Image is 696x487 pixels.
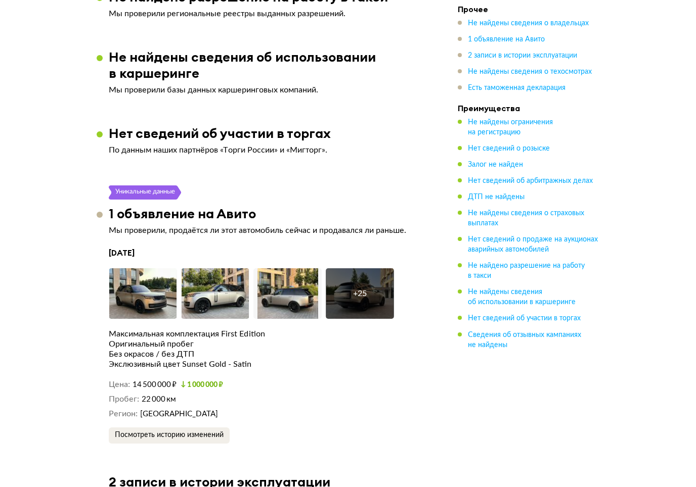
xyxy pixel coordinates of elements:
p: Мы проверили, продаётся ли этот автомобиль сейчас и продавался ли раньше. [109,225,427,235]
dt: Цена [109,379,130,390]
span: Посмотреть историю изменений [115,431,224,439]
div: Оригинальный пробег [109,339,427,349]
span: [GEOGRAPHIC_DATA] [140,410,218,418]
span: Нет сведений о розыске [468,145,550,152]
img: Car Photo [253,268,322,319]
img: Car Photo [109,268,177,319]
span: 14 500 000 ₽ [133,381,177,388]
span: Не найдены сведения о владельцах [468,20,589,27]
span: ДТП не найдены [468,193,525,201]
p: Мы проверили региональные реестры выданных разрешений. [109,9,427,19]
div: Без окрасов / без ДТП [109,349,427,359]
span: Залог не найден [468,161,523,168]
span: 22 000 км [142,396,176,403]
span: Есть таможенная декларация [468,84,565,91]
span: Нет сведений о продаже на аукционах аварийных автомобилей [468,236,598,253]
h3: Не найдены сведения об использовании в каршеринге [109,49,440,80]
div: Уникальные данные [115,185,176,200]
span: Не найдено разрешение на работу в такси [468,262,585,279]
small: 1 000 000 ₽ [181,381,223,388]
span: 2 записи в истории эксплуатации [468,52,577,59]
span: Не найдены сведения о техосмотрах [468,68,592,75]
dt: Пробег [109,394,139,405]
p: Мы проверили базы данных каршеринговых компаний. [109,85,427,95]
span: Нет сведений об участии в торгах [468,315,581,322]
p: По данным наших партнёров «Торги России» и «Мигторг». [109,145,427,155]
span: Не найдены сведения об использовании в каршеринге [468,288,576,306]
dt: Регион [109,409,138,419]
span: Сведения об отзывных кампаниях не найдены [468,331,581,348]
button: Посмотреть историю изменений [109,427,230,444]
h4: Преимущества [458,103,599,113]
h4: Прочее [458,4,599,14]
span: Нет сведений об арбитражных делах [468,177,593,184]
span: Не найдены сведения о страховых выплатах [468,210,584,227]
h4: [DATE] [109,248,427,258]
span: Не найдены ограничения на регистрацию [468,119,553,136]
h3: 1 объявление на Авито [109,206,256,221]
div: Максимальная комплектация First Edition [109,329,427,339]
img: Car Photo [181,268,249,319]
div: Экслюзивный цвет Sunset Gold - Satin [109,359,427,369]
span: 1 объявление на Авито [468,36,545,43]
div: + 25 [353,288,367,299]
h3: Нет сведений об участии в торгах [109,125,331,141]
